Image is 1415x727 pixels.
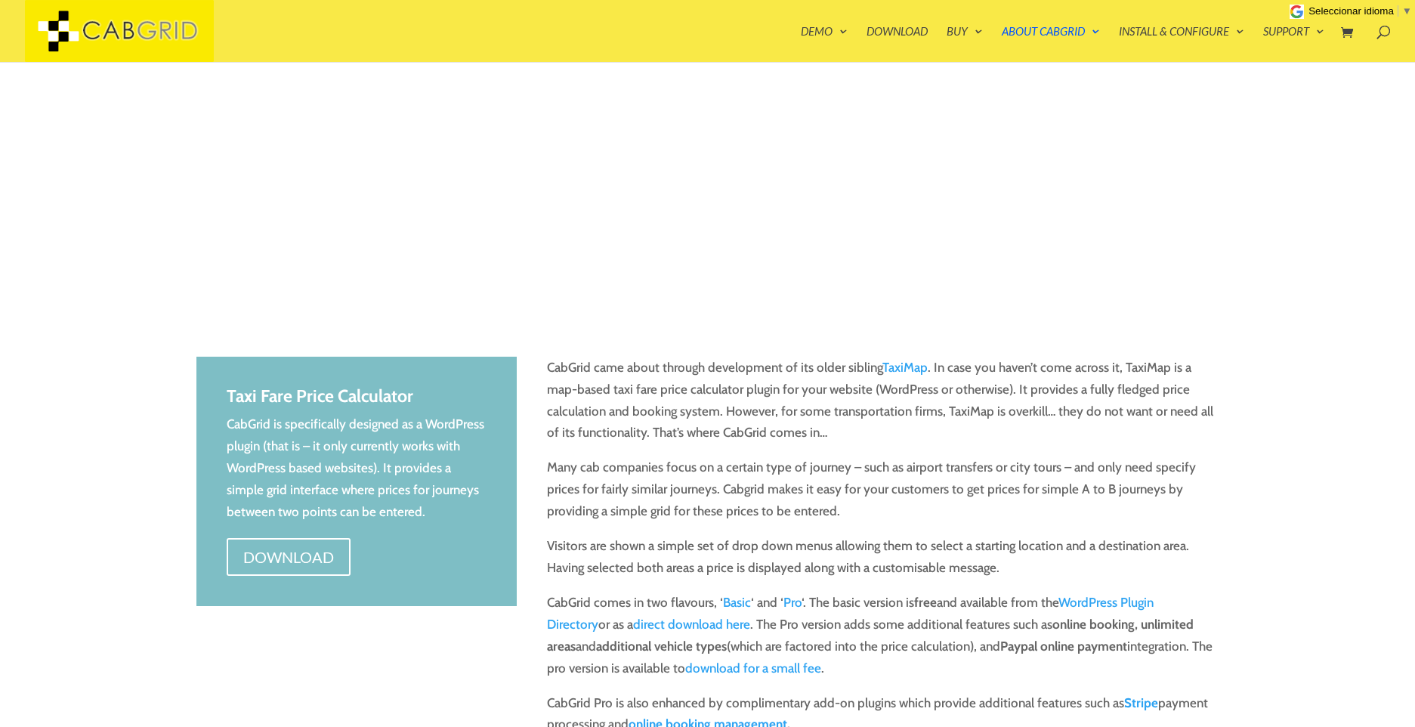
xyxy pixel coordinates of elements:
strong: payment [1077,639,1127,654]
a: Install & Configure [1119,26,1244,62]
a: Stripe [1124,695,1158,710]
span: Seleccionar idioma [1308,5,1394,17]
a: Support [1263,26,1324,62]
a: Buy [947,26,983,62]
h2: Taxi Fare Price Calculator [227,387,487,413]
a: Pro [783,595,802,610]
a: WordPress Plugin Directory [547,595,1154,632]
a: Basic [723,595,751,610]
p: CabGrid came about through development of its older sibling . In case you haven’t come across it,... [547,357,1219,457]
strong: unlimited areas [547,617,1194,654]
p: Many cab companies focus on a certain type of journey – such as airport transfers or city tours –... [547,456,1219,535]
a: About CabGrid [1002,26,1100,62]
a: download for a small fee [685,660,821,676]
a: TaxiMap [882,360,928,375]
a: Download [227,538,351,576]
strong: online [1040,639,1074,654]
strong: online booking, [1052,617,1138,632]
a: Demo [801,26,848,62]
a: direct download here [633,617,750,632]
p: CabGrid comes in two flavours, ‘ ‘ and ‘ ‘. The basic version is and available from the or as a .... [547,592,1219,692]
a: Seleccionar idioma​ [1308,5,1412,17]
span: ▼ [1402,5,1412,17]
a: CabGrid Taxi Plugin [25,21,214,37]
strong: additional vehicle types [596,639,727,654]
a: Download [867,26,928,62]
strong: Paypal [1000,639,1037,654]
p: CabGrid is specifically designed as a WordPress plugin (that is – it only currently works with Wo... [227,413,487,523]
strong: free [914,595,937,610]
p: Visitors are shown a simple set of drop down menus allowing them to select a starting location an... [547,535,1219,592]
